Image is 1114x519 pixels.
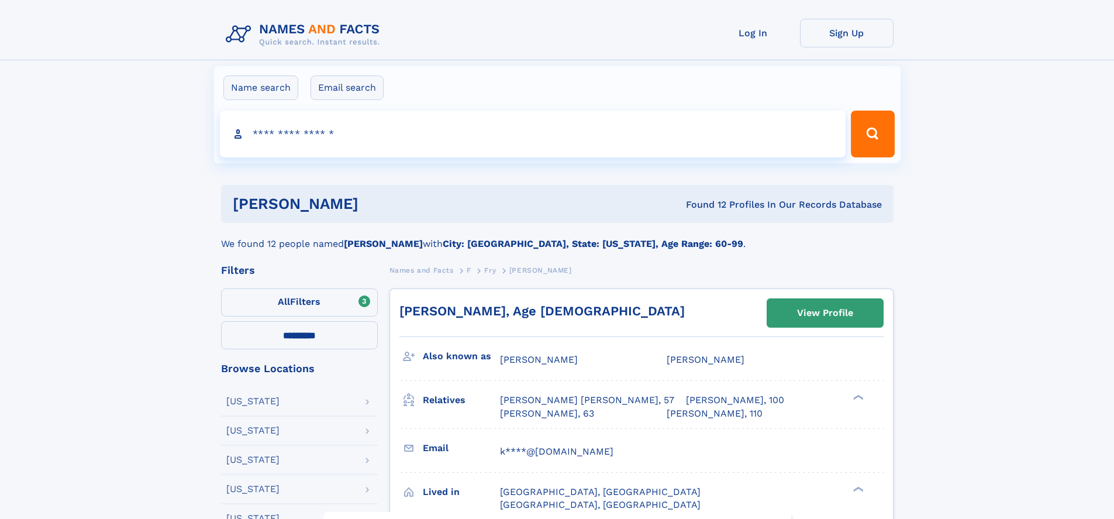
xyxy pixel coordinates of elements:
[467,266,471,274] span: F
[423,390,500,410] h3: Relatives
[223,75,298,100] label: Name search
[800,19,894,47] a: Sign Up
[389,263,454,277] a: Names and Facts
[500,354,578,365] span: [PERSON_NAME]
[443,238,743,249] b: City: [GEOGRAPHIC_DATA], State: [US_STATE], Age Range: 60-99
[706,19,800,47] a: Log In
[500,407,594,420] a: [PERSON_NAME], 63
[667,354,744,365] span: [PERSON_NAME]
[423,346,500,366] h3: Also known as
[484,263,496,277] a: Fry
[850,485,864,493] div: ❯
[399,304,685,318] a: [PERSON_NAME], Age [DEMOGRAPHIC_DATA]
[500,486,701,497] span: [GEOGRAPHIC_DATA], [GEOGRAPHIC_DATA]
[226,397,280,406] div: [US_STATE]
[667,407,763,420] a: [PERSON_NAME], 110
[851,111,894,157] button: Search Button
[500,394,674,407] a: [PERSON_NAME] [PERSON_NAME], 57
[484,266,496,274] span: Fry
[233,197,522,211] h1: [PERSON_NAME]
[522,198,882,211] div: Found 12 Profiles In Our Records Database
[467,263,471,277] a: F
[686,394,784,407] a: [PERSON_NAME], 100
[423,438,500,458] h3: Email
[221,265,378,276] div: Filters
[850,394,864,401] div: ❯
[226,455,280,465] div: [US_STATE]
[423,482,500,502] h3: Lived in
[220,111,846,157] input: search input
[226,484,280,494] div: [US_STATE]
[344,238,423,249] b: [PERSON_NAME]
[311,75,384,100] label: Email search
[221,363,378,374] div: Browse Locations
[221,288,378,317] label: Filters
[226,426,280,435] div: [US_STATE]
[221,19,389,50] img: Logo Names and Facts
[509,266,572,274] span: [PERSON_NAME]
[500,499,701,510] span: [GEOGRAPHIC_DATA], [GEOGRAPHIC_DATA]
[278,296,290,307] span: All
[797,300,853,326] div: View Profile
[221,223,894,251] div: We found 12 people named with .
[767,299,883,327] a: View Profile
